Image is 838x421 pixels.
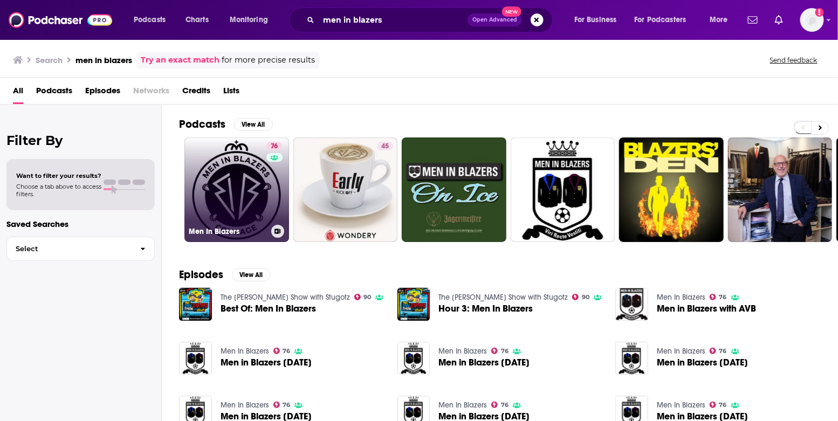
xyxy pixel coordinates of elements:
[710,348,727,354] a: 76
[377,142,393,150] a: 45
[438,293,568,302] a: The Dan Le Batard Show with Stugotz
[16,172,101,180] span: Want to filter your results?
[657,347,705,356] a: Men In Blazers
[179,288,212,321] img: Best Of: Men In Blazers
[719,295,727,300] span: 76
[771,11,787,29] a: Show notifications dropdown
[800,8,824,32] button: Show profile menu
[189,227,267,236] h3: Men In Blazers
[126,11,180,29] button: open menu
[657,412,748,421] span: Men in Blazers [DATE]
[657,412,748,421] a: Men in Blazers 06/04/14
[363,295,371,300] span: 90
[657,293,705,302] a: Men In Blazers
[184,137,289,242] a: 76Men In Blazers
[319,11,468,29] input: Search podcasts, credits, & more...
[800,8,824,32] span: Logged in as podimatt
[438,304,533,313] a: Hour 3: Men In Blazers
[719,403,727,408] span: 76
[293,137,398,242] a: 45
[179,118,225,131] h2: Podcasts
[273,402,291,408] a: 76
[6,219,155,229] p: Saved Searches
[767,56,821,65] button: Send feedback
[501,349,509,354] span: 76
[710,12,728,27] span: More
[178,11,215,29] a: Charts
[7,245,132,252] span: Select
[299,8,563,32] div: Search podcasts, credits, & more...
[221,358,312,367] span: Men in Blazers [DATE]
[381,141,389,152] span: 45
[567,11,630,29] button: open menu
[472,17,517,23] span: Open Advanced
[438,347,487,356] a: Men In Blazers
[6,133,155,148] h2: Filter By
[615,342,648,375] img: Men in Blazers 12/04/13
[221,304,316,313] a: Best Of: Men In Blazers
[230,12,268,27] span: Monitoring
[36,55,63,65] h3: Search
[221,401,269,410] a: Men In Blazers
[572,294,589,300] a: 90
[397,288,430,321] img: Hour 3: Men In Blazers
[719,349,727,354] span: 76
[232,268,271,281] button: View All
[179,342,212,375] img: Men in Blazers 07/03/14
[221,412,312,421] span: Men in Blazers [DATE]
[397,342,430,375] img: Men in Blazers 07/14/14
[179,118,273,131] a: PodcastsView All
[438,401,487,410] a: Men In Blazers
[182,82,210,104] a: Credits
[615,288,648,321] img: Men in Blazers with AVB
[491,402,509,408] a: 76
[133,82,169,104] span: Networks
[582,295,589,300] span: 90
[13,82,23,104] a: All
[574,12,617,27] span: For Business
[710,294,727,300] a: 76
[223,82,239,104] a: Lists
[16,183,101,198] span: Choose a tab above to access filters.
[234,118,273,131] button: View All
[85,82,120,104] span: Episodes
[221,358,312,367] a: Men in Blazers 07/03/14
[221,347,269,356] a: Men In Blazers
[354,294,372,300] a: 90
[222,11,282,29] button: open menu
[744,11,762,29] a: Show notifications dropdown
[710,402,727,408] a: 76
[657,401,705,410] a: Men In Blazers
[221,412,312,421] a: Men in Blazers 06/20/14
[657,304,756,313] a: Men in Blazers with AVB
[438,358,530,367] span: Men in Blazers [DATE]
[186,12,209,27] span: Charts
[815,8,824,17] svg: Add a profile image
[222,54,315,66] span: for more precise results
[271,141,278,152] span: 76
[141,54,219,66] a: Try an exact match
[36,82,72,104] span: Podcasts
[438,358,530,367] a: Men in Blazers 07/14/14
[657,358,748,367] span: Men in Blazers [DATE]
[6,237,155,261] button: Select
[635,12,686,27] span: For Podcasters
[628,11,702,29] button: open menu
[221,293,350,302] a: The Dan Le Batard Show with Stugotz
[491,348,509,354] a: 76
[9,10,112,30] img: Podchaser - Follow, Share and Rate Podcasts
[657,358,748,367] a: Men in Blazers 12/04/13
